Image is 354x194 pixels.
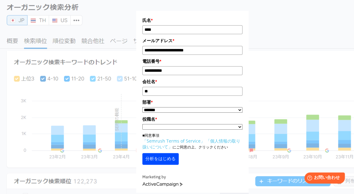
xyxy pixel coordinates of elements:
[299,170,347,187] iframe: Help widget launcher
[142,116,242,123] label: 役職名
[142,153,179,165] button: 分析をはじめる
[142,99,242,106] label: 部署
[142,37,242,44] label: メールアドレス
[142,174,242,180] div: Marketing by
[142,78,242,85] label: 会社名
[142,138,205,144] a: 「Semrush Terms of Service」
[142,58,242,65] label: 電話番号
[142,138,240,150] a: 「個人情報の取り扱いについて」
[142,17,242,24] label: 氏名
[142,133,242,150] p: ■同意事項 にご同意の上、クリックください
